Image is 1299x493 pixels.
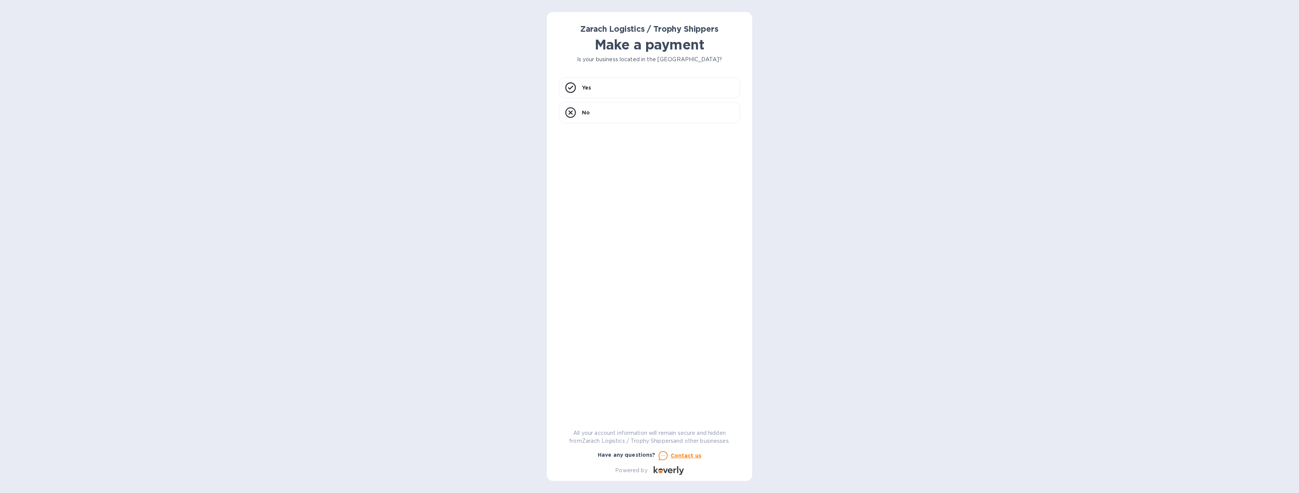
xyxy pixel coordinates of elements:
[671,453,702,459] u: Contact us
[582,109,590,116] p: No
[580,24,718,34] b: Zarach Logistics / Trophy Shippers
[559,37,740,53] h1: Make a payment
[582,84,591,91] p: Yes
[559,56,740,63] p: Is your business located in the [GEOGRAPHIC_DATA]?
[559,429,740,445] p: All your account information will remain secure and hidden from Zarach Logistics / Trophy Shipper...
[598,452,656,458] b: Have any questions?
[615,467,647,474] p: Powered by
